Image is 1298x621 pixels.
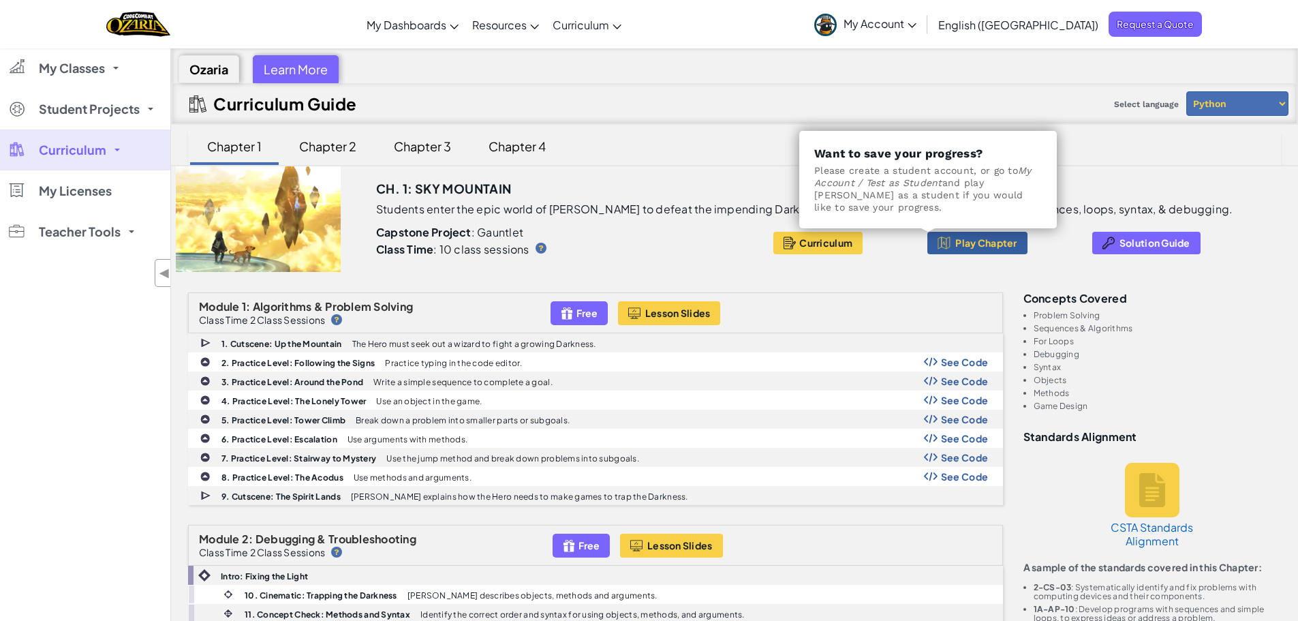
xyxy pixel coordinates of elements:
img: IconPracticeLevel.svg [200,471,211,482]
img: IconPracticeLevel.svg [200,357,211,367]
h5: CSTA Standards Alignment [1108,521,1196,548]
img: IconHint.svg [331,314,342,325]
span: Free [578,540,600,551]
p: Break down a problem into smaller parts or subgoals. [356,416,570,425]
a: 7. Practice Level: Stairway to Mystery Use the jump method and break down problems into subgoals.... [188,448,1003,467]
span: English ([GEOGRAPHIC_DATA]) [938,18,1098,32]
li: Methods [1034,389,1282,397]
b: Intro: Fixing the Light [221,571,308,581]
span: Resources [472,18,527,32]
b: 3. Practice Level: Around the Pond [221,377,363,387]
span: Curriculum [799,237,852,248]
span: See Code [941,433,989,444]
img: Show Code Logo [924,395,938,405]
img: Show Code Logo [924,357,938,367]
img: IconCurriculumGuide.svg [189,95,206,112]
span: See Code [941,357,989,367]
span: Lesson Slides [647,540,713,551]
a: My Dashboards [360,6,465,43]
a: 6. Practice Level: Escalation Use arguments with methods. Show Code Logo See Code [188,429,1003,448]
a: Ozaria by CodeCombat logo [106,10,170,38]
div: Chapter 1 [194,130,275,162]
button: Lesson Slides [618,301,721,325]
li: Objects [1034,376,1282,384]
span: Select language [1109,94,1184,115]
p: Practice typing in the code editor. [385,359,522,367]
img: IconPracticeLevel.svg [200,395,211,406]
span: 2: [242,532,253,546]
span: Curriculum [553,18,609,32]
span: Debugging & Troubleshooting [256,532,416,546]
a: 8. Practice Level: The Acodus Use methods and arguments. Show Code Logo See Code [188,467,1003,486]
div: Learn More [253,55,339,83]
li: Sequences & Algorithms [1034,324,1282,333]
p: Write a simple sequence to complete a goal. [373,378,553,387]
p: Class Time 2 Class Sessions [199,547,325,558]
button: Lesson Slides [620,534,723,558]
span: Play Chapter [955,237,1017,248]
p: : 10 class sessions [376,243,529,256]
a: Resources [465,6,546,43]
img: Home [106,10,170,38]
img: IconPracticeLevel.svg [200,414,211,425]
button: Play Chapter [927,232,1027,254]
b: 2. Practice Level: Following the Signs [221,358,375,368]
p: A sample of the standards covered in this Chapter: [1023,562,1282,573]
li: For Loops [1034,337,1282,346]
h3: Ch. 1: Sky Mountain [376,179,512,199]
img: IconFreeLevelv2.svg [563,538,575,554]
p: Please create a student account, or go to and play [PERSON_NAME] as a student if you would like t... [814,164,1042,213]
img: Show Code Logo [924,472,938,481]
span: Teacher Tools [39,226,121,238]
span: My Classes [39,62,105,74]
p: [PERSON_NAME] explains how the Hero needs to make games to trap the Darkness. [351,492,688,501]
p: Use an object in the game. [376,397,482,406]
span: See Code [941,471,989,482]
button: Solution Guide [1092,232,1201,254]
a: My Account [807,3,923,46]
img: IconPracticeLevel.svg [200,433,211,444]
a: 10. Cinematic: Trapping the Darkness [PERSON_NAME] describes objects, methods and arguments. [188,585,1003,604]
button: Curriculum [773,232,863,254]
span: Module [199,299,240,314]
a: 1. Cutscene: Up the Mountain The Hero must seek out a wizard to fight a growing Darkness. [188,333,1003,352]
img: Show Code Logo [924,434,938,443]
img: IconIntro.svg [198,569,211,581]
a: English ([GEOGRAPHIC_DATA]) [931,6,1105,43]
span: See Code [941,414,989,425]
li: Game Design [1034,402,1282,410]
span: Algorithms & Problem Solving [253,299,414,314]
b: 11. Concept Check: Methods and Syntax [245,609,410,620]
h2: Curriculum Guide [213,94,357,113]
h3: Standards Alignment [1023,431,1282,442]
img: IconCinematic.svg [222,588,234,601]
img: IconHint.svg [536,243,546,254]
span: Module [199,532,240,546]
li: : Systematically identify and fix problems with computing devices and their components. [1034,583,1282,601]
img: Show Code Logo [924,453,938,462]
b: Capstone Project [376,225,472,239]
span: 1: [242,299,251,314]
a: 2. Practice Level: Following the Signs Practice typing in the code editor. Show Code Logo See Code [188,352,1003,372]
a: Curriculum [546,6,628,43]
span: See Code [941,376,989,387]
div: Chapter 3 [380,130,465,162]
img: IconCutscene.svg [200,337,213,350]
li: Debugging [1034,350,1282,359]
a: 3. Practice Level: Around the Pond Write a simple sequence to complete a goal. Show Code Logo See... [188,372,1003,391]
b: 9. Cutscene: The Spirit Lands [221,491,341,502]
div: Chapter 4 [475,130,559,162]
p: Class Time 2 Class Sessions [199,314,325,325]
b: 10. Cinematic: Trapping the Darkness [245,590,397,601]
span: ◀ [159,263,170,283]
p: : Gauntlet [376,226,741,239]
b: 5. Practice Level: Tower Climb [221,415,345,425]
img: Show Code Logo [924,414,938,424]
img: avatar [814,14,837,36]
p: Use methods and arguments. [354,473,472,482]
p: Identify the correct order and syntax for using objects, methods, and arguments. [420,610,745,619]
img: IconPracticeLevel.svg [200,376,211,387]
span: Request a Quote [1109,12,1202,37]
span: Solution Guide [1119,237,1190,248]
